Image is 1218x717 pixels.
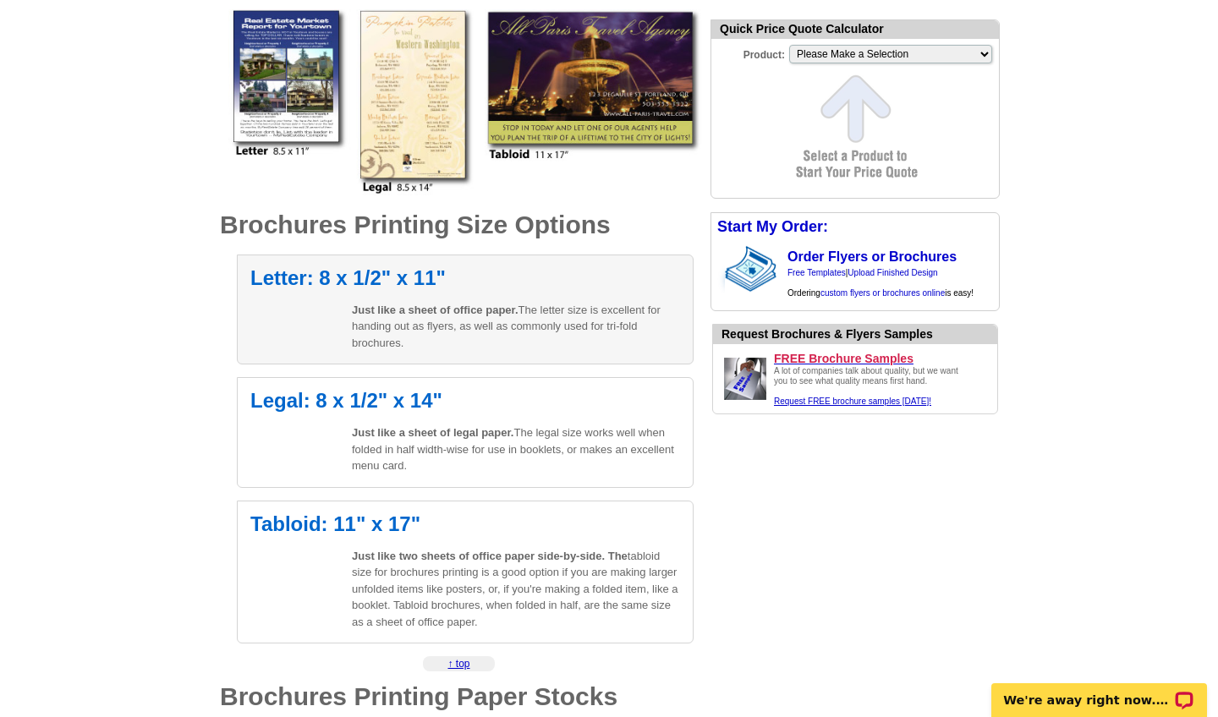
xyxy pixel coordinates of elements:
[352,302,680,352] p: The letter size is excellent for handing out as flyers, as well as commonly used for tri-fold bro...
[711,20,999,39] div: Quick Price Quote Calculator
[228,9,702,195] img: full-color flyers and brochures
[774,351,990,366] a: FREE Brochure Samples
[721,326,997,343] div: Want to know how your brochure printing will look before you order it? Check our work.
[250,391,680,411] h2: Legal: 8 x 1/2" x 14"
[711,43,787,63] label: Product:
[774,397,931,406] a: Request FREE samples of our flyer & brochure printing.
[720,353,771,404] img: Request FREE samples of our brochures printing
[352,304,518,316] span: Just like a sheet of office paper.
[352,424,680,474] p: The legal size works well when folded in half width-wise for use in booklets, or makes an excelle...
[820,288,945,298] a: custom flyers or brochures online
[720,395,771,407] a: Request FREE samples of our brochures printing
[250,268,680,288] h2: Letter: 8 x 1/2" x 11"
[250,514,680,534] h2: Tabloid: 11" x 17"
[787,268,974,298] span: | Ordering is easy!
[352,548,680,631] p: tabloid size for brochures printing is a good option if you are making larger unfolded items like...
[787,249,957,264] a: Order Flyers or Brochures
[220,212,694,238] h1: Brochures Printing Size Options
[774,366,968,407] div: A lot of companies talk about quality, but we want you to see what quality means first hand.
[352,426,513,439] span: Just like a sheet of legal paper.
[848,268,937,277] a: Upload Finished Design
[447,658,469,670] a: ↑ top
[980,664,1218,717] iframe: LiveChat chat widget
[220,684,694,709] h1: Brochures Printing Paper Stocks
[711,241,725,297] img: background image for brochures and flyers arrow
[725,241,785,297] img: stack of brochures with custom content
[787,268,846,277] a: Free Templates
[352,550,628,562] span: Just like two sheets of office paper side-by-side. The
[711,213,999,241] div: Start My Order:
